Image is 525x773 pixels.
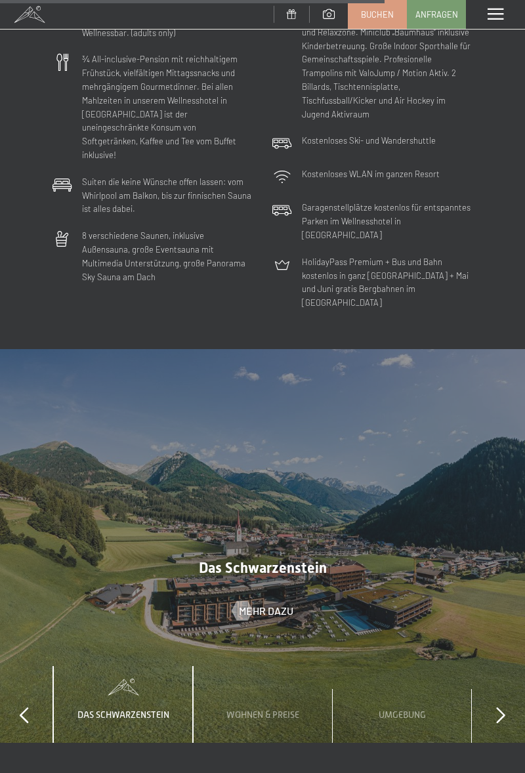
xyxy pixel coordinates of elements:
span: Wohnen & Preise [226,709,299,720]
span: Das Schwarzenstein [77,709,169,720]
p: HolidayPass Premium + Bus und Bahn kostenlos in ganz [GEOGRAPHIC_DATA] + Mai und Juni gratis Berg... [302,255,472,310]
span: Das Schwarzenstein [199,560,327,576]
p: Suiten die keine Wünsche offen lassen: vom Whirlpool am Balkon, bis zur finnischen Sauna ist alle... [82,175,253,216]
p: Kostenloses Ski- und Wandershuttle [302,134,436,148]
span: Anfragen [415,9,458,20]
p: Garagenstellplätze kostenlos für entspanntes Parken im Wellnesshotel in [GEOGRAPHIC_DATA] [302,201,472,241]
span: Mehr dazu [239,604,293,618]
a: Mehr dazu [232,604,293,618]
a: Buchen [348,1,406,28]
p: 8 verschiedene Saunen, inklusive Außensauna, große Eventsauna mit Multimedia Unterstützung, große... [82,229,253,283]
p: ¾ All-inclusive-Pension mit reichhaltigem Frühstück, vielfältigen Mittagssnacks und mehrgängigem ... [82,52,253,161]
p: Kostenloses WLAN im ganzen Resort [302,167,440,181]
a: Anfragen [408,1,465,28]
span: Buchen [361,9,394,20]
span: Umgebung [379,709,426,720]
